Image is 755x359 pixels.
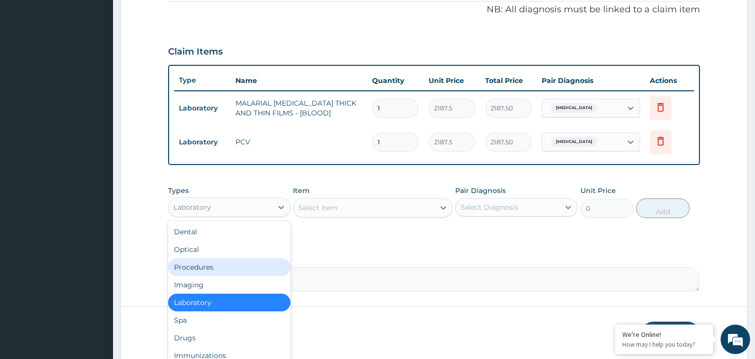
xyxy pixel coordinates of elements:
[57,113,136,213] span: We're online!
[168,3,700,16] p: NB: All diagnosis must be linked to a claim item
[455,186,506,195] label: Pair Diagnosis
[168,258,290,276] div: Procedures
[424,71,480,90] th: Unit Price
[168,294,290,311] div: Laboratory
[461,202,518,212] div: Select Diagnosis
[161,5,185,28] div: Minimize live chat window
[168,223,290,241] div: Dental
[174,71,231,89] th: Type
[537,71,645,90] th: Pair Diagnosis
[298,203,338,213] div: Select Item
[168,311,290,329] div: Spa
[231,132,368,152] td: PCV
[168,47,223,57] h3: Claim Items
[174,133,231,151] td: Laboratory
[5,248,187,282] textarea: Type your message and hit 'Enter'
[51,55,165,68] div: Chat with us now
[480,71,537,90] th: Total Price
[231,93,368,123] td: MALARIAL [MEDICAL_DATA] THICK AND THIN FILMS - [BLOOD]
[18,49,40,74] img: d_794563401_company_1708531726252_794563401
[367,71,424,90] th: Quantity
[293,186,310,195] label: Item
[551,103,597,113] span: [MEDICAL_DATA]
[645,71,694,90] th: Actions
[174,99,231,117] td: Laboratory
[551,137,597,147] span: [MEDICAL_DATA]
[231,71,368,90] th: Name
[641,322,700,347] button: Submit
[168,276,290,294] div: Imaging
[174,202,211,212] div: Laboratory
[622,330,706,339] div: We're Online!
[581,186,616,195] label: Unit Price
[168,187,189,195] label: Types
[168,241,290,258] div: Optical
[636,198,689,218] button: Add
[168,329,290,347] div: Drugs
[168,253,700,262] label: Comment
[622,340,706,349] p: How may I help you today?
